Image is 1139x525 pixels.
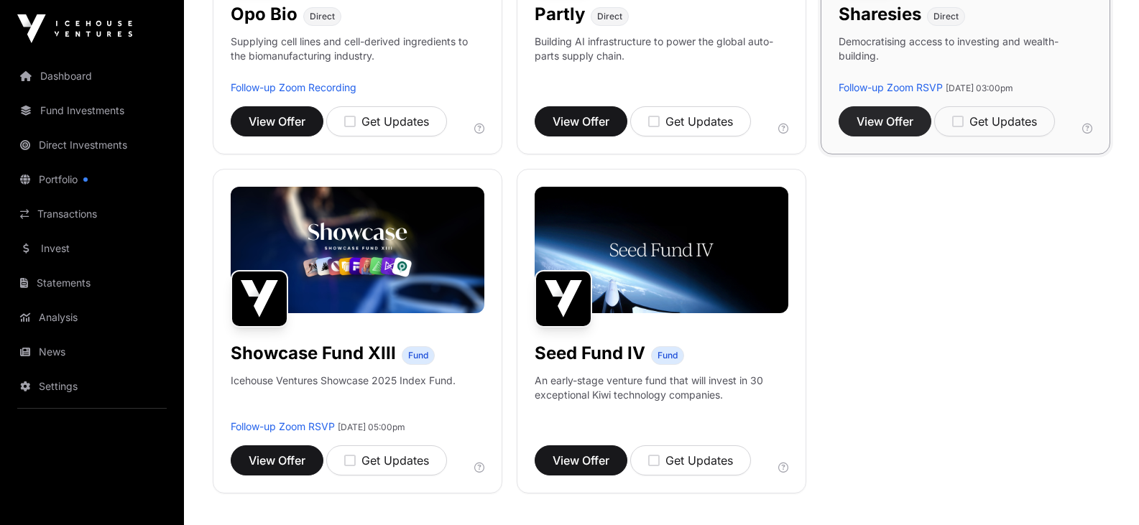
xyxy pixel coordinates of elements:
span: Direct [597,11,622,22]
p: Democratising access to investing and wealth-building. [839,34,1092,80]
img: Seed Fund IV [535,270,592,327]
iframe: Chat Widget [1067,456,1139,525]
button: View Offer [231,445,323,475]
a: Portfolio [11,164,172,195]
div: Get Updates [344,452,429,469]
p: Icehouse Ventures Showcase 2025 Index Fund. [231,373,456,388]
span: View Offer [249,113,305,130]
h1: Sharesies [839,3,921,26]
button: Get Updates [326,445,447,475]
a: Settings [11,371,172,402]
a: Follow-up Zoom RSVP [231,420,335,432]
span: View Offer [249,452,305,469]
span: View Offer [857,113,913,130]
p: Building AI infrastructure to power the global auto-parts supply chain. [535,34,788,80]
button: Get Updates [326,106,447,136]
img: Icehouse Ventures Logo [17,14,132,43]
div: Get Updates [648,113,733,130]
img: Showcase-Fund-Banner-1.jpg [231,187,484,314]
button: View Offer [231,106,323,136]
a: Invest [11,233,172,264]
a: Transactions [11,198,172,230]
div: Get Updates [648,452,733,469]
img: Seed-Fund-4_Banner.jpg [535,187,788,314]
span: Direct [310,11,335,22]
a: Analysis [11,302,172,333]
a: Statements [11,267,172,299]
h1: Seed Fund IV [535,342,645,365]
a: Follow-up Zoom RSVP [839,81,943,93]
span: [DATE] 05:00pm [338,422,405,432]
h1: Showcase Fund XIII [231,342,396,365]
a: Fund Investments [11,95,172,126]
span: Fund [658,350,678,361]
a: Dashboard [11,60,172,92]
span: View Offer [553,452,609,469]
h1: Partly [535,3,585,26]
div: Get Updates [344,113,429,130]
span: Direct [933,11,959,22]
button: View Offer [535,445,627,475]
button: Get Updates [934,106,1055,136]
button: View Offer [535,106,627,136]
button: Get Updates [630,106,751,136]
div: Get Updates [952,113,1037,130]
img: Showcase Fund XIII [231,270,288,327]
p: An early-stage venture fund that will invest in 30 exceptional Kiwi technology companies. [535,373,788,402]
button: View Offer [839,106,931,136]
span: Fund [408,350,428,361]
a: News [11,336,172,368]
p: Supplying cell lines and cell-derived ingredients to the biomanufacturing industry. [231,34,484,63]
button: Get Updates [630,445,751,475]
a: Direct Investments [11,129,172,161]
span: [DATE] 03:00pm [946,83,1013,93]
a: Follow-up Zoom Recording [231,81,356,93]
h1: Opo Bio [231,3,298,26]
span: View Offer [553,113,609,130]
